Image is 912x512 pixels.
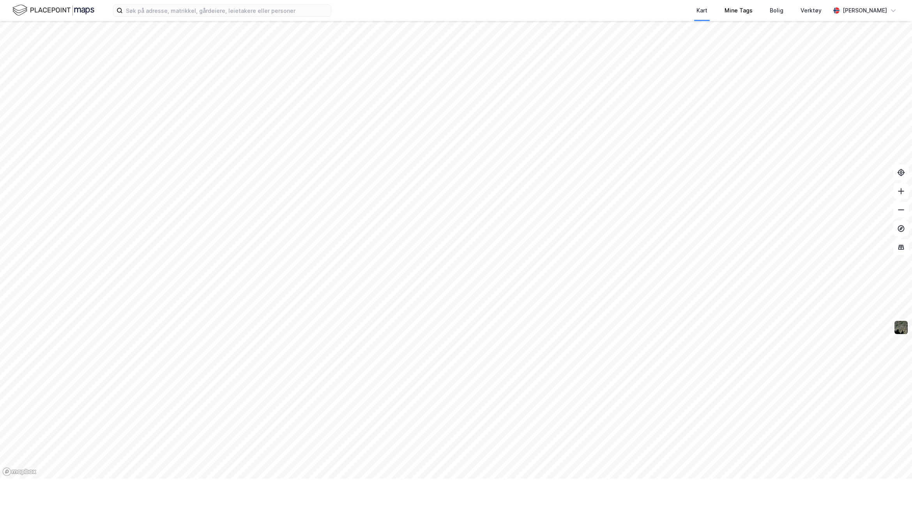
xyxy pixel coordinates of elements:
div: Kontrollprogram for chat [873,475,912,512]
div: [PERSON_NAME] [843,6,887,15]
input: Søk på adresse, matrikkel, gårdeiere, leietakere eller personer [123,5,331,16]
iframe: Chat Widget [873,475,912,512]
div: Kart [696,6,707,15]
div: Mine Tags [725,6,753,15]
div: Verktøy [801,6,822,15]
div: Bolig [770,6,783,15]
img: logo.f888ab2527a4732fd821a326f86c7f29.svg [12,4,94,17]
